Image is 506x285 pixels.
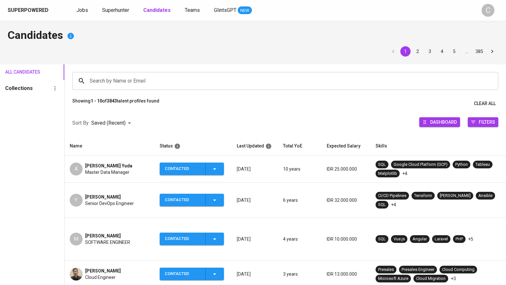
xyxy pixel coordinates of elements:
[474,46,485,57] button: Go to page 385
[160,268,224,280] button: Contacted
[160,233,224,245] button: Contacted
[143,7,171,13] b: Candidates
[165,268,200,280] div: Contacted
[283,271,316,277] p: 3 years
[322,137,370,156] th: Expected Salary
[435,236,448,242] div: Laravel
[437,46,447,57] button: Go to page 4
[440,193,471,199] div: [PERSON_NAME]
[214,6,252,14] a: GlintsGPT NEW
[478,193,493,199] div: Ansible
[455,162,468,168] div: Python
[133,163,138,168] img: yH5BAEAAAAALAAAAAABAAEAAAIBRAA7
[76,7,88,13] span: Jobs
[419,117,460,127] button: Dashboard
[50,5,58,15] img: app logo
[482,4,494,17] div: C
[5,84,33,93] h6: Collections
[237,197,273,203] p: [DATE]
[91,117,133,129] div: Saved (Recent)
[165,163,200,175] div: Contacted
[327,236,365,242] p: IDR 10.000.000
[232,137,278,156] th: Last Updated
[442,267,475,273] div: Cloud Computing
[394,236,405,242] div: Vue.js
[327,166,365,172] p: IDR 25.000.000
[402,267,434,273] div: Presales Engineer
[327,197,365,203] p: IDR 32.000.000
[461,48,472,55] div: …
[185,6,201,14] a: Teams
[451,275,456,282] p: +3
[70,163,83,175] div: A
[394,162,448,168] div: Google Cloud Platform (GCP)
[378,171,397,177] div: Matplotlib
[414,193,432,199] div: Terraform
[70,194,83,207] div: Y
[378,276,408,282] div: Microsoft Azure
[165,194,200,206] div: Contacted
[487,46,497,57] button: Go to next page
[143,6,172,14] a: Candidates
[378,267,394,273] div: Presales
[8,5,58,15] a: Superpoweredapp logo
[474,100,496,108] span: Clear All
[238,7,252,14] span: NEW
[121,194,127,200] img: yH5BAEAAAAALAAAAAABAAEAAAIBRAA7
[85,169,129,175] span: Master Data Manager
[5,68,31,76] span: All Candidates
[165,233,200,245] div: Contacted
[91,119,126,127] p: Saved (Recent)
[185,7,200,13] span: Teams
[8,7,49,14] div: Superpowered
[214,7,236,13] span: GlintsGPT
[160,194,224,206] button: Contacted
[475,162,490,168] div: Tableau
[107,98,117,103] b: 3843
[449,46,459,57] button: Go to page 5
[378,162,386,168] div: SQL
[85,268,121,274] span: [PERSON_NAME]
[237,271,273,277] p: [DATE]
[85,239,130,245] span: SOFTWARE ENGINEER
[102,6,130,14] a: Superhunter
[283,197,316,203] p: 6 years
[85,274,116,281] span: Cloud Engineer
[72,119,89,127] p: Sort By
[237,166,273,172] p: [DATE]
[468,117,498,127] button: Filters
[155,137,232,156] th: Status
[468,236,473,242] p: +5
[72,98,159,110] p: Showing of talent profiles found
[456,236,463,242] div: PHP
[425,46,435,57] button: Go to page 3
[387,46,498,57] nav: pagination navigation
[402,170,407,177] p: +4
[237,236,273,242] p: [DATE]
[76,6,89,14] a: Jobs
[378,193,406,199] div: CI/CD Pipelines
[102,7,129,13] span: Superhunter
[85,200,134,207] span: Senior DevOps Engineer
[400,46,411,57] button: page 1
[65,137,155,156] th: Name
[70,268,83,281] img: 2f318af752dc1e10999d345bca81e9f1.jpg
[416,276,446,282] div: Cloud Migration
[283,236,316,242] p: 4 years
[378,202,386,208] div: SQL
[378,236,386,242] div: SQL
[121,268,127,273] img: yH5BAEAAAAALAAAAAABAAEAAAIBRAA7
[471,98,498,110] button: Clear All
[8,28,498,44] h4: Candidates
[391,201,396,208] p: +4
[85,233,121,239] span: [PERSON_NAME]
[278,137,322,156] th: Total YoE
[283,166,316,172] p: 10 years
[85,194,121,200] span: [PERSON_NAME]
[91,98,102,103] b: 1 - 10
[430,118,457,126] span: Dashboard
[70,233,83,245] div: M
[85,163,132,169] span: [PERSON_NAME] Yuda
[413,236,427,242] div: Angular
[413,46,423,57] button: Go to page 2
